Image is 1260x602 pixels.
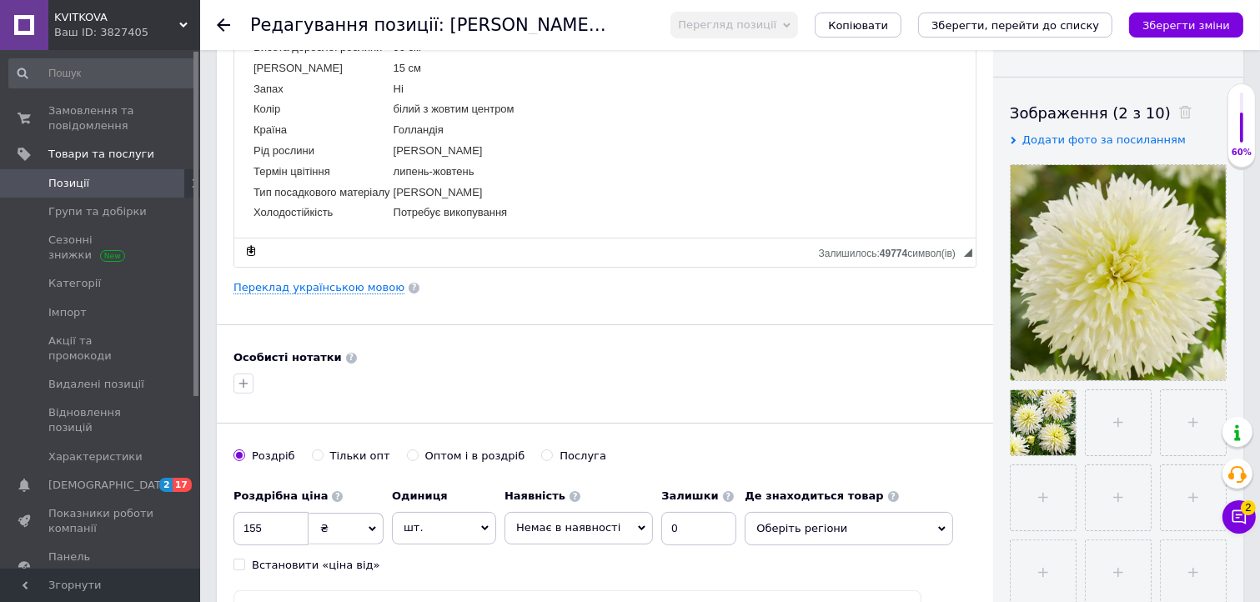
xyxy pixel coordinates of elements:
b: Особисті нотатки [233,351,342,364]
span: Сезонні знижки [48,233,154,263]
i: Зберегти зміни [1142,19,1230,32]
span: Панель управління [48,549,154,579]
span: Додати фото за посиланням [1022,133,1186,146]
span: Потягніть для зміни розмірів [964,248,972,257]
div: Встановити «ціна від» [252,558,380,573]
span: Видалені позиції [48,377,144,392]
span: Характеристики [48,449,143,464]
span: Копіювати [828,19,888,32]
h1: Редагування позиції: Жоржина бахромчаста Ice Crystal [250,15,694,35]
button: Копіювати [815,13,901,38]
span: 49774 [880,248,907,259]
b: Наявність [505,489,565,502]
iframe: Редактор, B8403BFB-84F1-4D0A-9A79-26C04E602D36 [234,29,976,238]
span: Товари та послуги [48,147,154,162]
input: - [661,512,736,545]
a: Зробити резервну копію зараз [242,242,260,260]
span: шт. [392,512,496,544]
span: Позиції [48,176,89,191]
b: Одиниця [392,489,448,502]
div: Тільки опт [330,449,390,464]
span: Немає в наявності [516,521,620,534]
span: Показники роботи компанії [48,506,154,536]
b: Де знаходиться товар [745,489,883,502]
input: 0 [233,512,309,545]
span: 2 [1241,498,1256,513]
b: Роздрібна ціна [233,489,328,502]
a: Переклад українською мовою [233,281,404,294]
span: Групи та добірки [48,204,147,219]
span: Відновлення позицій [48,405,154,435]
span: Перегляд позиції [678,18,776,31]
b: Залишки [661,489,718,502]
span: Замовлення та повідомлення [48,103,154,133]
input: Пошук [8,58,197,88]
span: Оберіть регіони [745,512,953,545]
button: Зберегти, перейти до списку [918,13,1112,38]
div: Роздріб [252,449,295,464]
span: [DEMOGRAPHIC_DATA] [48,478,172,493]
div: Послуга [560,449,606,464]
span: 2 [159,478,173,492]
span: Акції та промокоди [48,334,154,364]
span: KVITKOVA [54,10,179,25]
div: Оптом і в роздріб [425,449,525,464]
span: Імпорт [48,305,87,320]
div: Ваш ID: 3827405 [54,25,200,40]
span: 17 [173,478,192,492]
button: Зберегти зміни [1129,13,1243,38]
button: Чат з покупцем2 [1222,500,1256,534]
i: Зберегти, перейти до списку [931,19,1099,32]
span: Категорії [48,276,101,291]
div: Кiлькiсть символiв [819,243,964,259]
div: 60% Якість заповнення [1227,83,1256,168]
div: 60% [1228,147,1255,158]
div: Зображення (2 з 10) [1010,103,1227,123]
div: Повернутися назад [217,18,230,32]
span: ₴ [320,522,329,534]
